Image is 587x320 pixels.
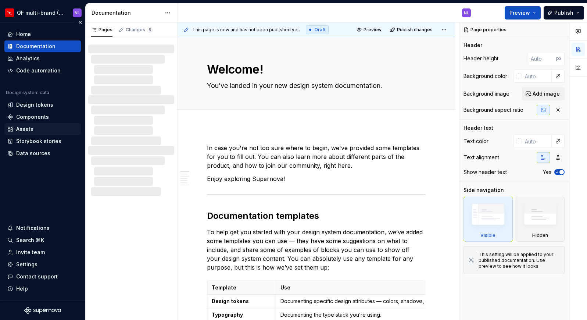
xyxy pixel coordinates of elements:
[6,90,49,96] div: Design system data
[463,42,482,49] div: Header
[126,27,153,33] div: Changes
[280,298,466,305] p: Documenting specific design attributes — colors, shadows, radii, and so on.
[509,9,530,17] span: Preview
[16,138,61,145] div: Storybook stories
[479,252,560,269] div: This setting will be applied to your published documentation. Use preview to see how it looks.
[522,70,552,83] input: Auto
[4,53,81,64] a: Analytics
[16,31,31,38] div: Home
[16,113,49,121] div: Components
[364,27,382,33] span: Preview
[556,56,562,61] p: px
[16,273,58,280] div: Contact support
[192,27,300,33] span: This page is new and has not been published yet.
[212,298,249,304] strong: Design tokens
[480,232,495,238] div: Visible
[4,246,81,258] a: Invite team
[516,197,565,242] div: Hidden
[92,9,161,17] div: Documentation
[522,87,565,100] button: Add image
[1,5,84,21] button: QF multi-brand (Test)NL
[4,111,81,123] a: Components
[16,67,61,74] div: Code automation
[505,6,541,19] button: Preview
[16,55,40,62] div: Analytics
[4,283,81,295] button: Help
[4,99,81,111] a: Design tokens
[528,52,556,65] input: Auto
[4,147,81,159] a: Data sources
[543,169,551,175] label: Yes
[463,186,504,194] div: Side navigation
[4,222,81,234] button: Notifications
[75,10,80,16] div: NL
[147,27,153,33] span: 5
[5,8,14,17] img: 6b187050-a3ed-48aa-8485-808e17fcee26.png
[16,261,37,268] div: Settings
[24,307,61,314] svg: Supernova Logo
[16,101,53,109] div: Design tokens
[16,43,56,50] div: Documentation
[205,61,424,78] textarea: Welcome!
[4,234,81,246] button: Search ⌘K
[354,25,385,35] button: Preview
[4,28,81,40] a: Home
[533,90,560,97] span: Add image
[532,232,548,238] div: Hidden
[463,154,499,161] div: Text alignment
[463,168,507,176] div: Show header text
[463,90,509,97] div: Background image
[544,6,584,19] button: Publish
[554,9,573,17] span: Publish
[4,65,81,77] a: Code automation
[463,106,523,114] div: Background aspect ratio
[16,150,50,157] div: Data sources
[4,135,81,147] a: Storybook stories
[17,9,64,17] div: QF multi-brand (Test)
[16,224,50,232] div: Notifications
[16,125,33,133] div: Assets
[207,228,426,272] p: To help get you started with your design system documentation, we’ve added some templates you can...
[207,143,426,170] p: In case you're not too sure where to begin, we've provided some templates for you to fill out. Yo...
[280,311,466,319] p: Documenting the type stack you’re using.
[4,123,81,135] a: Assets
[464,10,469,16] div: NL
[16,237,44,244] div: Search ⌘K
[397,27,433,33] span: Publish changes
[463,55,498,62] div: Header height
[207,210,426,222] h2: Documentation templates
[522,135,552,148] input: Auto
[4,271,81,282] button: Contact support
[280,284,466,291] p: Use
[207,174,426,183] p: Enjoy exploring Supernova!
[16,249,45,256] div: Invite team
[212,312,243,318] strong: Typography
[388,25,436,35] button: Publish changes
[4,259,81,270] a: Settings
[212,284,271,291] p: Template
[91,27,112,33] div: Pages
[75,17,85,28] button: Collapse sidebar
[315,27,326,33] span: Draft
[463,197,513,242] div: Visible
[463,138,488,145] div: Text color
[463,124,493,132] div: Header text
[4,40,81,52] a: Documentation
[205,80,424,92] textarea: You’ve landed in your new design system documentation.
[16,285,28,292] div: Help
[463,72,507,80] div: Background color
